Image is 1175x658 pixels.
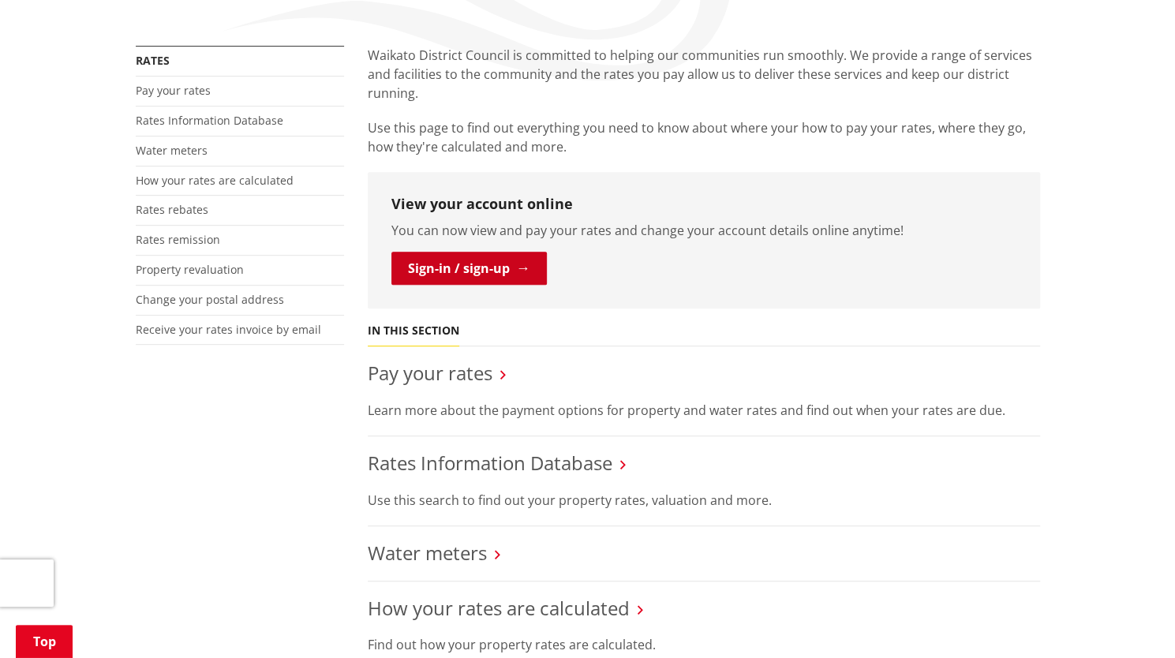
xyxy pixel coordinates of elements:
[16,625,73,658] a: Top
[391,196,1016,213] h3: View your account online
[368,324,459,338] h5: In this section
[368,540,487,566] a: Water meters
[136,322,321,337] a: Receive your rates invoice by email
[368,118,1040,156] p: Use this page to find out everything you need to know about where your how to pay your rates, whe...
[368,450,612,476] a: Rates Information Database
[368,46,1040,103] p: Waikato District Council is committed to helping our communities run smoothly. We provide a range...
[1102,592,1159,649] iframe: Messenger Launcher
[368,635,1040,654] p: Find out how your property rates are calculated.
[368,401,1040,420] p: Learn more about the payment options for property and water rates and find out when your rates ar...
[368,595,630,621] a: How your rates are calculated
[136,53,170,68] a: Rates
[136,232,220,247] a: Rates remission
[136,173,294,188] a: How your rates are calculated
[368,491,1040,510] p: Use this search to find out your property rates, valuation and more.
[136,83,211,98] a: Pay your rates
[136,143,208,158] a: Water meters
[368,360,492,386] a: Pay your rates
[136,202,208,217] a: Rates rebates
[136,262,244,277] a: Property revaluation
[391,252,547,285] a: Sign-in / sign-up
[136,113,283,128] a: Rates Information Database
[136,292,284,307] a: Change your postal address
[391,221,1016,240] p: You can now view and pay your rates and change your account details online anytime!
